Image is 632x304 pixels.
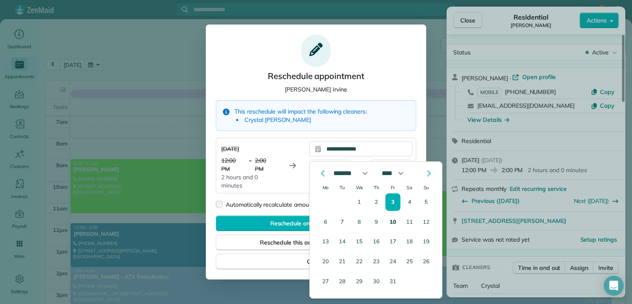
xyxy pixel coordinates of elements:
[369,184,384,191] th: Thursday
[385,193,400,211] button: Friday, October 3rd, 2025, selected
[402,233,417,250] button: Saturday, October 18th, 2025
[270,219,362,227] span: Reschedule only this appointment
[369,253,384,270] button: Thursday, October 23rd, 2025
[385,184,400,191] th: Friday
[318,233,333,250] button: Monday, October 13th, 2025
[335,184,350,191] th: Tuesday
[226,200,331,209] label: Automatically recalculate amount owed
[260,238,372,247] span: Reschedule this and future appointments
[268,70,364,82] h1: Reschedule appointment
[385,253,400,270] button: Friday, October 24th, 2025
[318,213,333,231] button: Monday, October 6th, 2025
[216,215,416,231] button: Reschedule only this appointment
[424,168,434,178] button: Go to the Next Month
[285,85,347,94] p: [PERSON_NAME] Irvine
[402,253,417,270] button: Saturday, October 25th, 2025
[351,233,367,250] button: Wednesday, October 15th, 2025
[316,182,435,292] table: October 2025
[369,233,384,250] button: Thursday, October 16th, 2025
[318,253,333,270] button: Monday, October 20th, 2025
[351,193,367,211] button: Wednesday, October 1st, 2025
[351,253,367,270] button: Wednesday, October 22nd, 2025
[351,184,367,191] th: Wednesday
[318,168,328,178] button: Go to the Previous Month
[307,257,326,266] span: Cancel
[369,213,384,231] button: Thursday, October 9th, 2025
[385,213,400,231] button: Friday, October 10th, 2025
[369,272,384,290] button: Thursday, October 30th, 2025
[216,254,416,269] button: Cancel
[369,193,384,211] button: Thursday, October 2nd, 2025
[419,253,434,270] button: Sunday, October 26th, 2025
[385,272,400,290] button: Friday, October 31st, 2025
[335,253,350,270] button: Tuesday, October 21st, 2025
[221,173,276,190] p: 2 hours and 0 minutes
[335,272,350,290] button: Tuesday, October 28th, 2025
[419,184,434,191] th: Sunday
[402,213,417,231] button: Saturday, October 11th, 2025
[351,213,367,231] button: Wednesday, October 8th, 2025
[235,116,311,124] li: Crystal [PERSON_NAME]
[221,156,246,173] p: 12:00 PM
[385,233,400,250] button: Friday, October 17th, 2025
[335,233,350,250] button: Tuesday, October 14th, 2025
[249,156,252,173] p: -
[318,184,333,191] th: Monday
[419,193,434,211] button: Sunday, October 5th, 2025
[419,213,434,231] button: Sunday, October 12th, 2025
[235,107,367,116] p: This reschedule will impact the following cleaners:
[419,233,434,250] button: Sunday, October 19th, 2025
[351,272,367,290] button: Wednesday, October 29th, 2025
[318,272,333,290] button: Monday, October 27th, 2025
[402,184,417,191] th: Saturday
[255,156,276,173] p: 2:00 PM
[216,235,416,250] button: Reschedule this and future appointments
[221,141,276,153] p: [DATE]
[335,213,350,231] button: Tuesday, October 7th, 2025
[402,193,417,211] button: Saturday, October 4th, 2025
